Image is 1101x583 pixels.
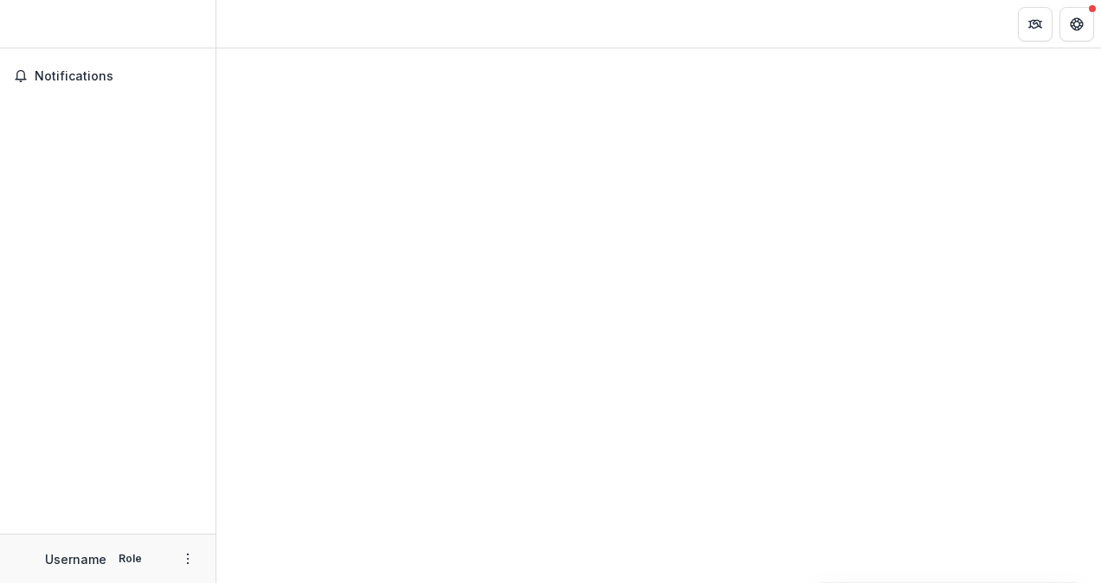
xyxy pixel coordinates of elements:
[1018,7,1053,42] button: Partners
[45,550,106,568] p: Username
[7,62,209,90] button: Notifications
[1059,7,1094,42] button: Get Help
[35,69,202,84] span: Notifications
[177,548,198,569] button: More
[113,551,147,567] p: Role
